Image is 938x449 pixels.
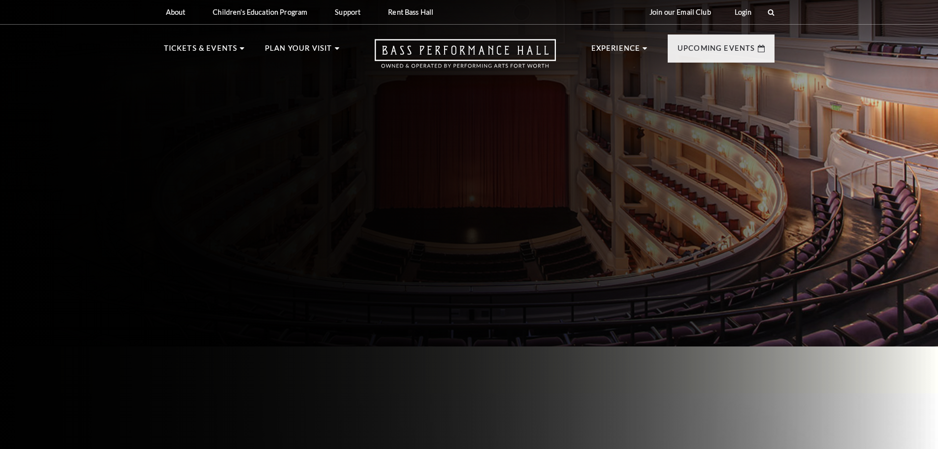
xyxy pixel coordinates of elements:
p: Rent Bass Hall [388,8,433,16]
p: About [166,8,186,16]
p: Support [335,8,360,16]
p: Upcoming Events [678,42,755,60]
p: Experience [591,42,641,60]
p: Plan Your Visit [265,42,332,60]
p: Tickets & Events [164,42,238,60]
p: Children's Education Program [213,8,307,16]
